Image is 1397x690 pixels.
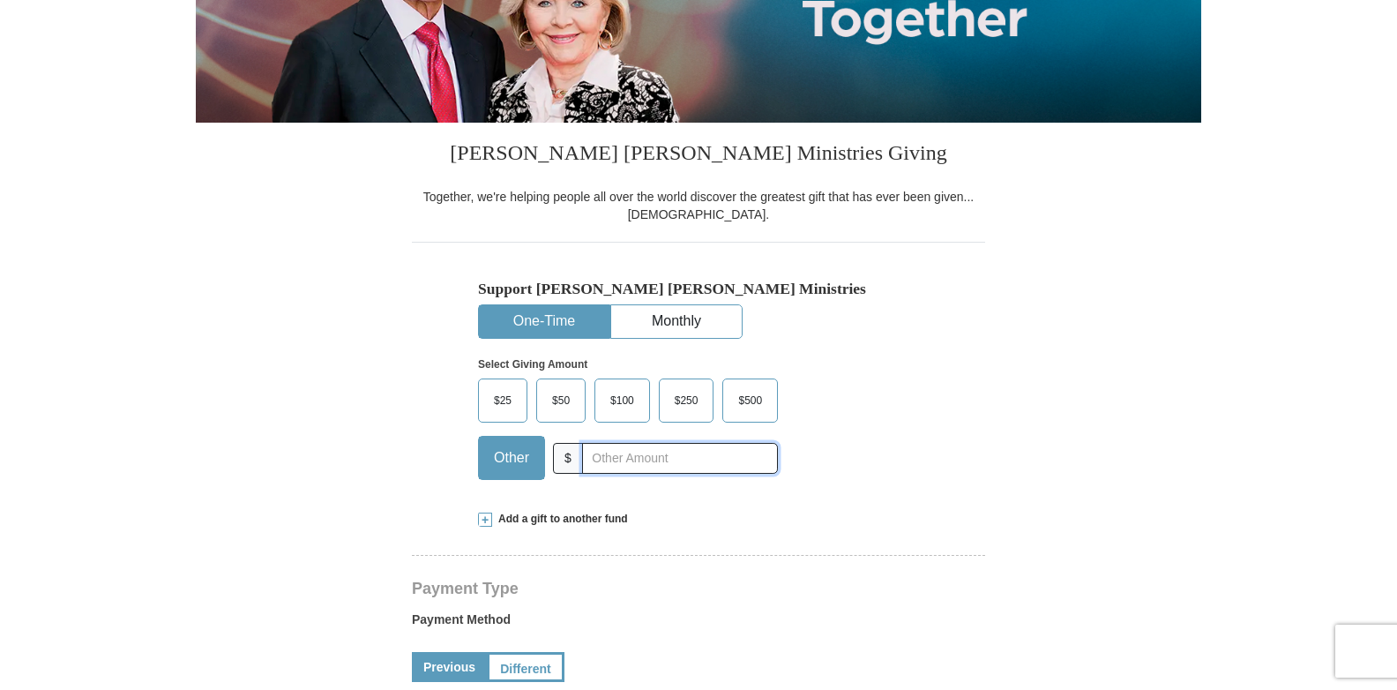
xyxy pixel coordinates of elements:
span: $250 [666,387,707,414]
a: Different [487,652,564,682]
button: One-Time [479,305,609,338]
span: Other [485,445,538,471]
span: $ [553,443,583,474]
button: Monthly [611,305,742,338]
div: Together, we're helping people all over the world discover the greatest gift that has ever been g... [412,188,985,223]
span: $500 [729,387,771,414]
span: $100 [601,387,643,414]
span: $50 [543,387,579,414]
input: Other Amount [582,443,778,474]
span: $25 [485,387,520,414]
h3: [PERSON_NAME] [PERSON_NAME] Ministries Giving [412,123,985,188]
span: Add a gift to another fund [492,512,628,527]
h5: Support [PERSON_NAME] [PERSON_NAME] Ministries [478,280,919,298]
a: Previous [412,652,487,682]
strong: Select Giving Amount [478,358,587,371]
h4: Payment Type [412,581,985,596]
label: Payment Method [412,611,985,637]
